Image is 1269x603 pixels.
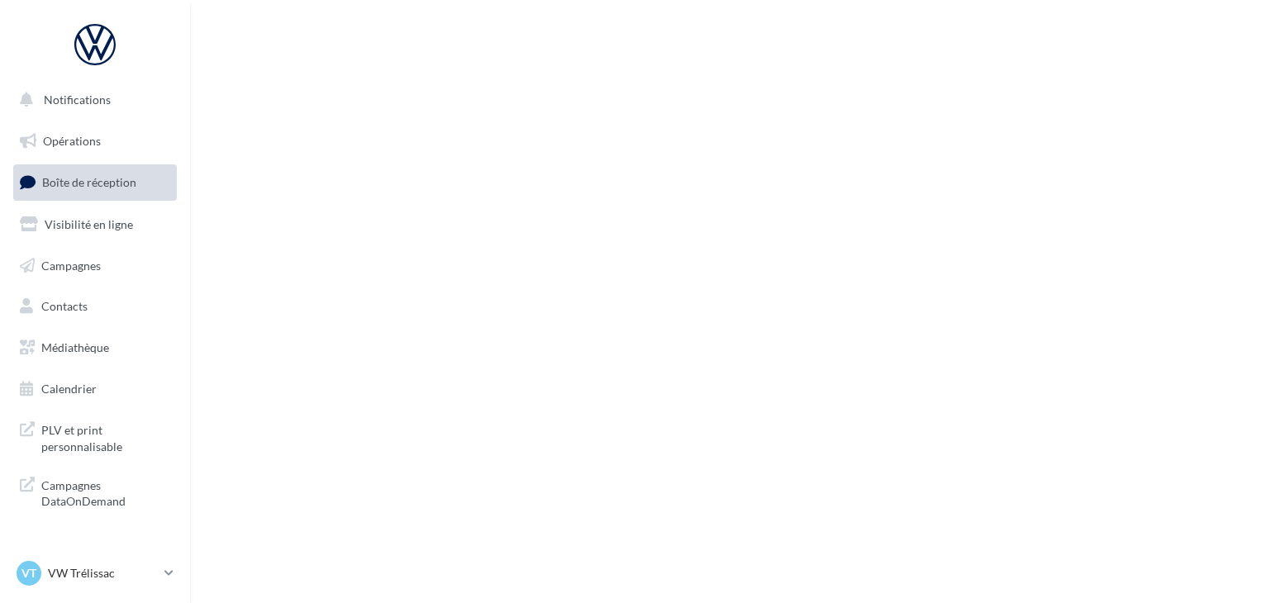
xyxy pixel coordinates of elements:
span: Calendrier [41,382,97,396]
span: Contacts [41,299,88,313]
span: Campagnes DataOnDemand [41,474,170,510]
button: Notifications [10,83,173,117]
a: Calendrier [10,372,180,406]
a: Contacts [10,289,180,324]
p: VW Trélissac [48,565,158,582]
a: VT VW Trélissac [13,558,177,589]
a: Boîte de réception [10,164,180,200]
span: Campagnes [41,258,101,272]
span: VT [21,565,36,582]
a: Médiathèque [10,330,180,365]
a: Visibilité en ligne [10,207,180,242]
span: Opérations [43,134,101,148]
a: Campagnes DataOnDemand [10,468,180,516]
span: Médiathèque [41,340,109,354]
span: Boîte de réception [42,175,136,189]
span: Visibilité en ligne [45,217,133,231]
a: Campagnes [10,249,180,283]
a: Opérations [10,124,180,159]
a: PLV et print personnalisable [10,412,180,461]
span: Notifications [44,93,111,107]
span: PLV et print personnalisable [41,419,170,454]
